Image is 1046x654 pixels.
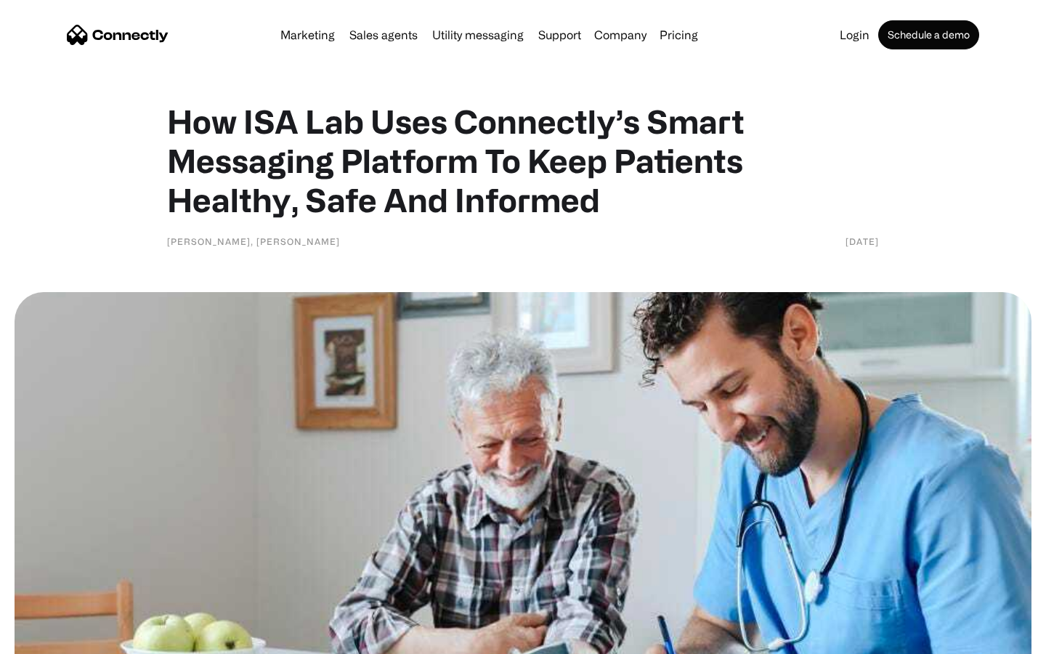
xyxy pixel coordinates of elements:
[29,629,87,649] ul: Language list
[846,234,879,249] div: [DATE]
[594,25,646,45] div: Company
[532,29,587,41] a: Support
[15,629,87,649] aside: Language selected: English
[654,29,704,41] a: Pricing
[878,20,979,49] a: Schedule a demo
[426,29,530,41] a: Utility messaging
[344,29,423,41] a: Sales agents
[275,29,341,41] a: Marketing
[167,234,340,249] div: [PERSON_NAME], [PERSON_NAME]
[834,29,875,41] a: Login
[167,102,879,219] h1: How ISA Lab Uses Connectly’s Smart Messaging Platform To Keep Patients Healthy, Safe And Informed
